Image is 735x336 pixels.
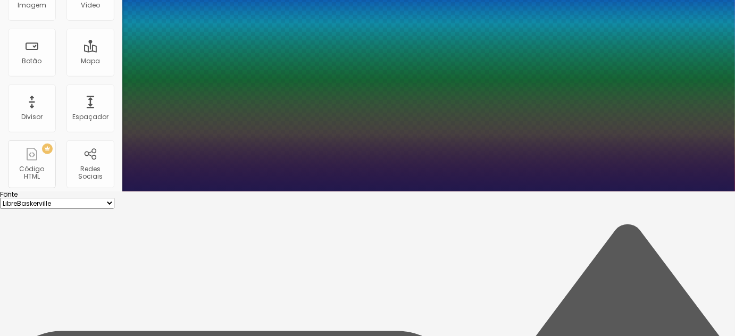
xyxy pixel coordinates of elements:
[18,2,46,9] div: Imagem
[81,57,100,65] div: Mapa
[21,113,43,121] div: Divisor
[11,165,53,181] div: Código HTML
[72,113,108,121] div: Espaçador
[81,2,100,9] div: Vídeo
[69,165,111,181] div: Redes Sociais
[22,57,42,65] div: Botão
